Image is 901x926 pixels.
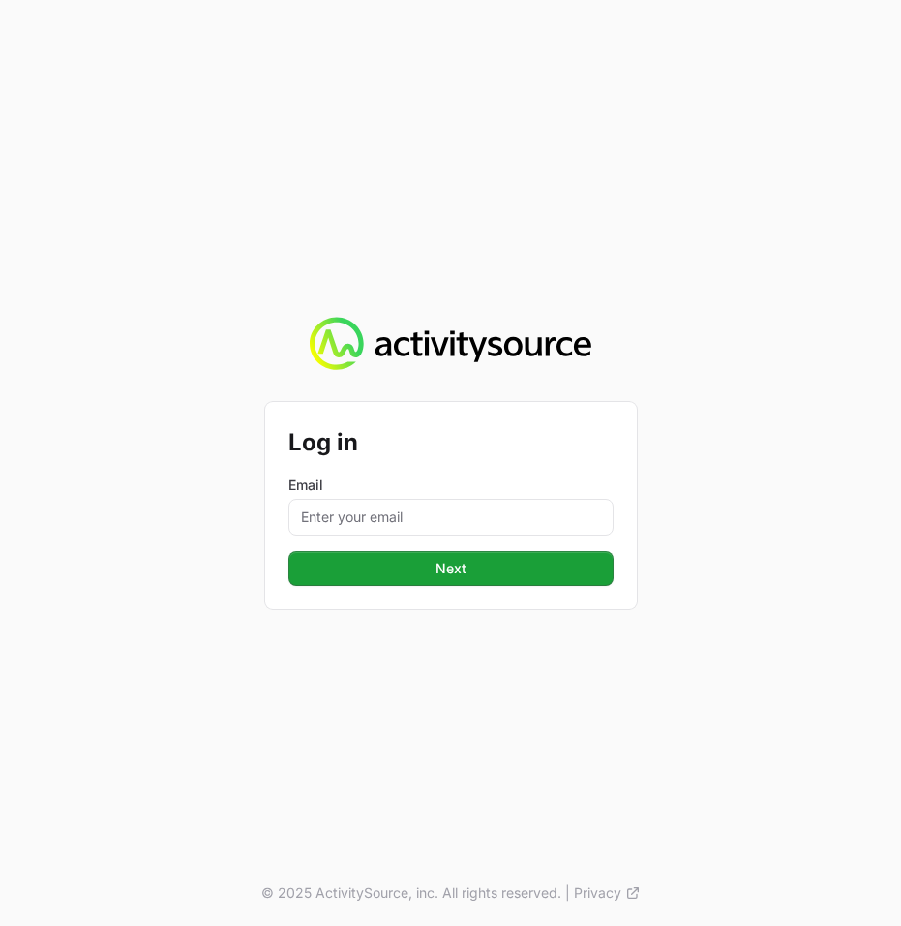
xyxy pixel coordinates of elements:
span: Next [300,557,602,580]
a: Privacy [574,883,641,903]
img: Activity Source [310,317,591,371]
button: Next [288,551,614,586]
p: © 2025 ActivitySource, inc. All rights reserved. [261,883,561,903]
label: Email [288,476,614,495]
h2: Log in [288,425,614,460]
input: Enter your email [288,499,614,536]
span: | [565,883,570,903]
